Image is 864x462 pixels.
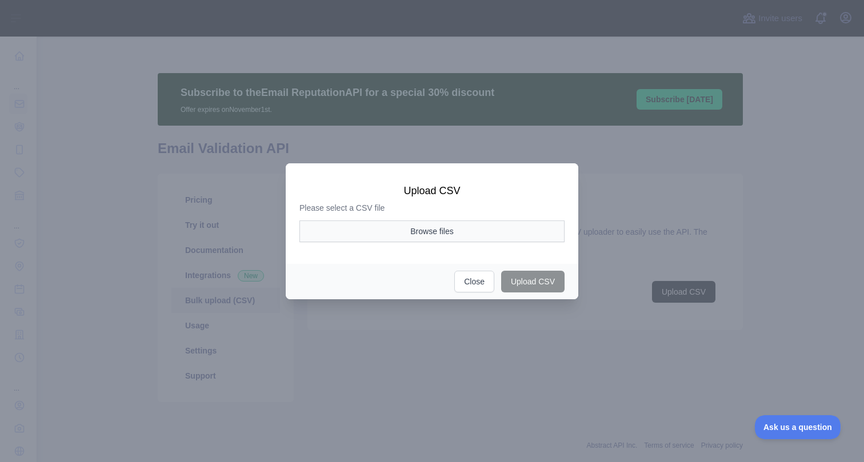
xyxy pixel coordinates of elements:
[299,202,565,214] p: Please select a CSV file
[755,415,841,439] iframe: Toggle Customer Support
[299,220,565,242] button: Browse files
[454,271,494,292] button: Close
[501,271,565,292] button: Upload CSV
[299,184,565,198] h3: Upload CSV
